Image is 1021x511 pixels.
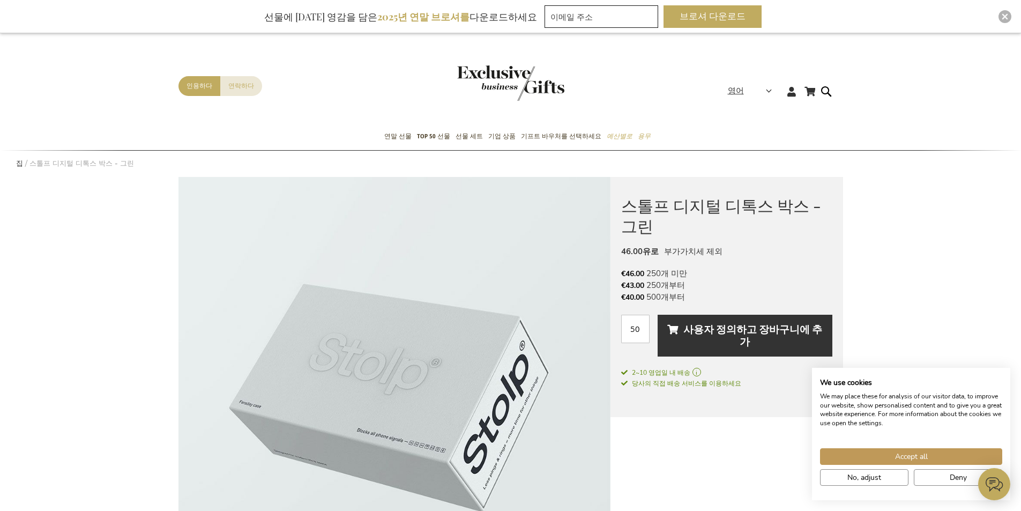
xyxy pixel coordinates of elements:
font: 사용자 정의하고 장바구니에 추가 [683,321,822,351]
img: 독점 비즈니스 선물 로고 [457,65,564,101]
font: 연말 선물 [384,131,412,142]
a: 당사의 직접 배송 서비스를 이용하세요 [621,377,741,388]
input: 이메일 주소 [545,5,658,28]
font: 2025년 연말 브로셔를 [377,10,469,23]
font: 기프트 바우처를 선택하세요 [521,131,601,142]
font: 2~10 영업일 내 배송 [632,368,690,377]
button: Accept all cookies [820,448,1002,465]
button: Adjust cookie preferences [820,469,908,486]
font: 예산별로 [607,131,632,142]
font: 500개부터 [646,292,685,302]
font: 250개 미만 [646,268,687,279]
button: 브로셔 다운로드 [664,5,762,28]
div: 영어 [728,85,779,97]
font: €46.00 [621,269,644,279]
form: 마케팅 제안 및 프로모션 [545,5,661,31]
font: 부가가치세 제외 [664,246,722,257]
button: 사용자 정의하고 장바구니에 추가 [658,315,832,357]
font: 기업 상품 [488,131,516,142]
span: No, adjust [847,472,881,483]
font: 스톨프 디지털 디톡스 박스 - 그린 [621,195,821,237]
p: We may place these for analysis of our visitor data, to improve our website, show personalised co... [820,392,1002,428]
a: 집 [16,159,23,168]
font: 영어 [728,85,744,96]
font: 연락하다 [228,82,254,90]
font: 스톨프 디지털 디톡스 박스 - 그린 [29,159,134,168]
iframe: belco-activator-frame [978,468,1010,500]
font: 다운로드하세요 [469,10,537,23]
a: 인용하다 [178,76,220,96]
font: 인용하다 [187,82,212,90]
div: 닫다 [998,10,1011,23]
font: 250개부터 [646,280,685,291]
font: 46.00유로 [621,246,659,257]
a: 연락하다 [220,76,262,96]
font: €40.00 [621,292,644,302]
font: 선물에 [DATE] 영감을 담은 [264,10,377,23]
font: TOP 50 선물 [417,131,450,142]
font: 선물 세트 [456,131,483,142]
font: €43.00 [621,280,644,291]
a: 매장 로고 [457,65,511,101]
font: 용무 [638,131,651,142]
font: 브로셔 다운로드 [680,11,746,21]
button: Deny all cookies [914,469,1002,486]
input: 수량 [621,315,650,343]
span: Accept all [895,451,928,462]
a: 2~10 영업일 내 배송 [621,368,832,377]
font: 당사의 직접 배송 서비스를 이용하세요 [632,379,741,388]
img: 닫다 [1002,13,1008,20]
h2: We use cookies [820,378,1002,388]
span: Deny [950,472,967,483]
